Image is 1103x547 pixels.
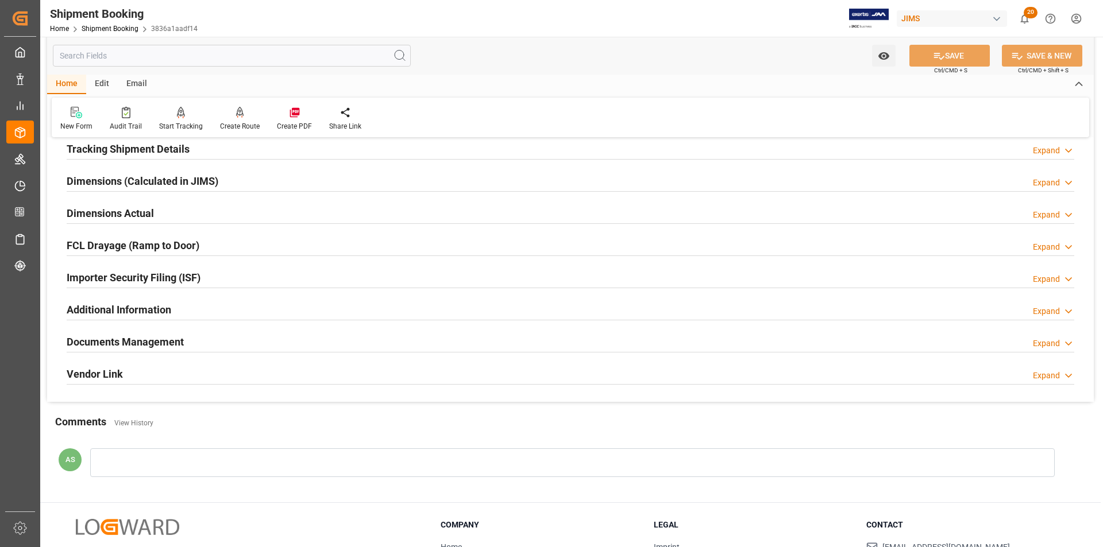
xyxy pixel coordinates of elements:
button: open menu [872,45,896,67]
h2: Importer Security Filing (ISF) [67,270,200,285]
h3: Legal [654,519,853,531]
div: Expand [1033,273,1060,285]
span: Ctrl/CMD + Shift + S [1018,66,1069,75]
a: Shipment Booking [82,25,138,33]
h2: Comments [55,414,106,429]
div: Shipment Booking [50,5,198,22]
span: Ctrl/CMD + S [934,66,967,75]
div: Expand [1033,305,1060,317]
h2: Dimensions (Calculated in JIMS) [67,173,218,189]
button: JIMS [897,7,1012,29]
div: Expand [1033,145,1060,157]
div: New Form [60,121,92,131]
h2: Tracking Shipment Details [67,141,190,157]
h2: Documents Management [67,334,184,350]
div: Home [47,75,86,94]
div: Expand [1033,177,1060,189]
div: Create Route [220,121,260,131]
div: Audit Trail [110,121,142,131]
div: Share Link [329,121,361,131]
span: AS [65,455,75,464]
h2: Additional Information [67,302,171,317]
div: Expand [1033,337,1060,350]
div: Edit [86,75,118,94]
div: Create PDF [277,121,312,131]
div: Expand [1033,370,1060,382]
button: show 20 new notifications [1012,6,1038,32]
a: Home [50,25,69,33]
h2: FCL Drayage (Ramp to Door) [67,238,199,253]
img: Exertis%20JAM%20-%20Email%20Logo.jpg_1722504956.jpg [849,9,889,29]
input: Search Fields [53,45,411,67]
h3: Company [441,519,639,531]
button: SAVE [909,45,990,67]
button: Help Center [1038,6,1063,32]
div: Email [118,75,156,94]
span: 20 [1024,7,1038,18]
a: View History [114,419,153,427]
div: Start Tracking [159,121,203,131]
h3: Contact [866,519,1065,531]
div: JIMS [897,10,1007,27]
div: Expand [1033,241,1060,253]
h2: Dimensions Actual [67,205,154,221]
img: Logward Logo [76,519,179,536]
button: SAVE & NEW [1002,45,1082,67]
h2: Vendor Link [67,366,123,382]
div: Expand [1033,209,1060,221]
